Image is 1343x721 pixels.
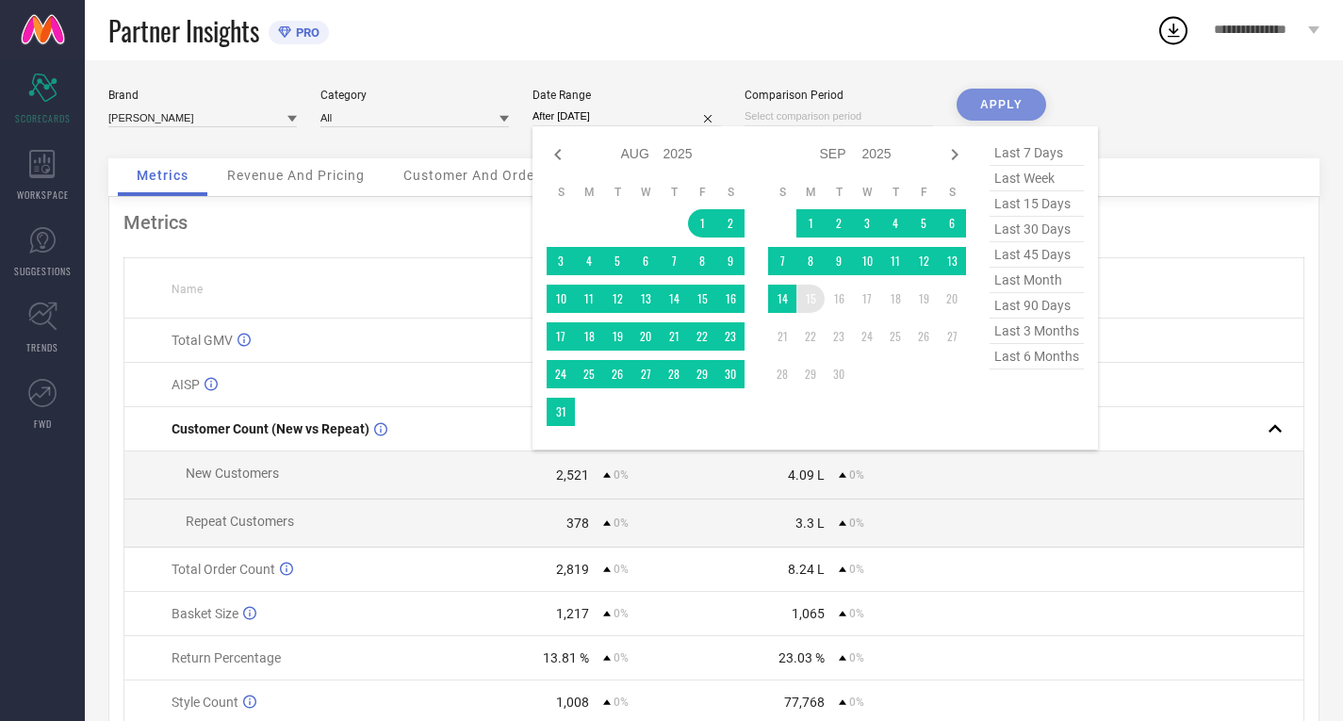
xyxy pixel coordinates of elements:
[547,360,575,388] td: Sun Aug 24 2025
[547,398,575,426] td: Sun Aug 31 2025
[938,285,966,313] td: Sat Sep 20 2025
[909,247,938,275] td: Fri Sep 12 2025
[631,247,660,275] td: Wed Aug 06 2025
[796,247,825,275] td: Mon Sep 08 2025
[990,344,1084,369] span: last 6 months
[849,563,864,576] span: 0%
[614,651,629,664] span: 0%
[788,562,825,577] div: 8.24 L
[603,360,631,388] td: Tue Aug 26 2025
[547,185,575,200] th: Sunday
[123,211,1304,234] div: Metrics
[614,696,629,709] span: 0%
[792,606,825,621] div: 1,065
[990,268,1084,293] span: last month
[137,168,188,183] span: Metrics
[825,285,853,313] td: Tue Sep 16 2025
[547,285,575,313] td: Sun Aug 10 2025
[716,285,745,313] td: Sat Aug 16 2025
[614,516,629,530] span: 0%
[403,168,548,183] span: Customer And Orders
[990,140,1084,166] span: last 7 days
[631,285,660,313] td: Wed Aug 13 2025
[603,247,631,275] td: Tue Aug 05 2025
[768,247,796,275] td: Sun Sep 07 2025
[688,247,716,275] td: Fri Aug 08 2025
[881,247,909,275] td: Thu Sep 11 2025
[17,188,69,202] span: WORKSPACE
[825,247,853,275] td: Tue Sep 09 2025
[172,695,238,710] span: Style Count
[172,333,233,348] span: Total GMV
[990,242,1084,268] span: last 45 days
[909,322,938,351] td: Fri Sep 26 2025
[716,185,745,200] th: Saturday
[532,89,721,102] div: Date Range
[943,143,966,166] div: Next month
[881,285,909,313] td: Thu Sep 18 2025
[716,209,745,238] td: Sat Aug 02 2025
[768,360,796,388] td: Sun Sep 28 2025
[603,185,631,200] th: Tuesday
[172,421,369,436] span: Customer Count (New vs Repeat)
[614,468,629,482] span: 0%
[849,468,864,482] span: 0%
[575,185,603,200] th: Monday
[291,25,319,40] span: PRO
[1156,13,1190,47] div: Open download list
[909,185,938,200] th: Friday
[186,466,279,481] span: New Customers
[575,322,603,351] td: Mon Aug 18 2025
[938,185,966,200] th: Saturday
[990,293,1084,319] span: last 90 days
[108,11,259,50] span: Partner Insights
[172,606,238,621] span: Basket Size
[547,247,575,275] td: Sun Aug 03 2025
[688,322,716,351] td: Fri Aug 22 2025
[556,562,589,577] div: 2,819
[909,209,938,238] td: Fri Sep 05 2025
[172,650,281,665] span: Return Percentage
[796,360,825,388] td: Mon Sep 29 2025
[990,217,1084,242] span: last 30 days
[320,89,509,102] div: Category
[575,360,603,388] td: Mon Aug 25 2025
[227,168,365,183] span: Revenue And Pricing
[938,247,966,275] td: Sat Sep 13 2025
[614,607,629,620] span: 0%
[796,209,825,238] td: Mon Sep 01 2025
[566,516,589,531] div: 378
[660,360,688,388] td: Thu Aug 28 2025
[825,185,853,200] th: Tuesday
[795,516,825,531] div: 3.3 L
[660,247,688,275] td: Thu Aug 07 2025
[990,191,1084,217] span: last 15 days
[716,247,745,275] td: Sat Aug 09 2025
[716,322,745,351] td: Sat Aug 23 2025
[688,185,716,200] th: Friday
[186,514,294,529] span: Repeat Customers
[881,185,909,200] th: Thursday
[631,322,660,351] td: Wed Aug 20 2025
[990,166,1084,191] span: last week
[631,360,660,388] td: Wed Aug 27 2025
[543,650,589,665] div: 13.81 %
[778,650,825,665] div: 23.03 %
[853,209,881,238] td: Wed Sep 03 2025
[825,209,853,238] td: Tue Sep 02 2025
[796,322,825,351] td: Mon Sep 22 2025
[660,185,688,200] th: Thursday
[745,89,933,102] div: Comparison Period
[853,185,881,200] th: Wednesday
[788,467,825,483] div: 4.09 L
[556,606,589,621] div: 1,217
[172,562,275,577] span: Total Order Count
[14,264,72,278] span: SUGGESTIONS
[796,185,825,200] th: Monday
[768,322,796,351] td: Sun Sep 21 2025
[108,89,297,102] div: Brand
[614,563,629,576] span: 0%
[990,319,1084,344] span: last 3 months
[688,360,716,388] td: Fri Aug 29 2025
[853,322,881,351] td: Wed Sep 24 2025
